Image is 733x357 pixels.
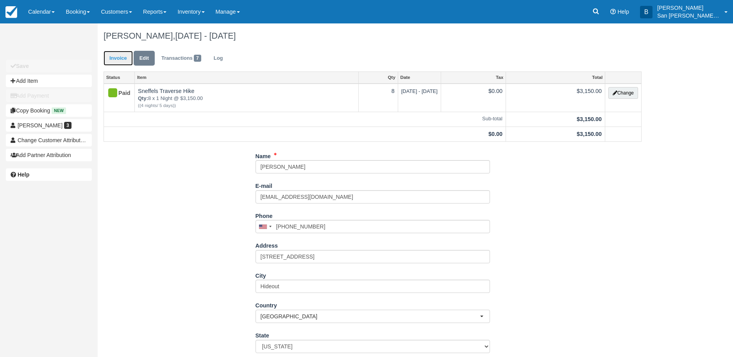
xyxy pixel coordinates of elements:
[194,55,201,62] span: 7
[104,72,134,83] a: Status
[52,107,66,114] span: New
[577,131,602,137] strong: $3,150.00
[6,149,92,161] button: Add Partner Attribution
[256,299,277,310] label: Country
[256,150,271,161] label: Name
[16,63,29,69] b: Save
[6,168,92,181] a: Help
[64,122,72,129] span: 3
[18,137,88,143] span: Change Customer Attribution
[261,312,480,320] span: [GEOGRAPHIC_DATA]
[6,119,92,132] a: [PERSON_NAME] 3
[104,31,642,41] h1: [PERSON_NAME],
[6,104,92,117] button: Copy Booking New
[256,220,274,233] div: United States: +1
[107,115,502,123] em: Sub-total
[506,84,605,112] td: $3,150.00
[104,51,133,66] a: Invoice
[359,72,398,83] a: Qty
[610,9,616,14] i: Help
[135,84,359,112] td: Sneffels Traverse Hike
[640,6,653,18] div: B
[657,12,720,20] p: San [PERSON_NAME] Hut Systems
[441,72,506,83] a: Tax
[488,131,502,137] strong: $0.00
[18,122,63,129] span: [PERSON_NAME]
[359,84,398,112] td: 8
[138,95,355,109] em: 8 x 1 Night @ $3,150.00
[657,4,720,12] p: [PERSON_NAME]
[135,72,358,83] a: Item
[208,51,229,66] a: Log
[175,31,236,41] span: [DATE] - [DATE]
[401,88,438,94] span: [DATE] - [DATE]
[6,75,92,87] button: Add Item
[107,87,125,100] div: Paid
[256,179,272,190] label: E-mail
[617,9,629,15] span: Help
[398,72,441,83] a: Date
[256,209,273,220] label: Phone
[138,102,355,109] em: ((4 nights/ 5 days))
[256,329,269,340] label: State
[6,134,92,146] button: Change Customer Attribution
[5,6,17,18] img: checkfront-main-nav-mini-logo.png
[256,310,490,323] button: [GEOGRAPHIC_DATA]
[506,72,605,83] a: Total
[608,87,638,99] button: Change
[256,269,266,280] label: City
[577,116,602,122] strong: $3,150.00
[18,171,29,178] b: Help
[6,89,92,102] button: Add Payment
[138,95,148,101] strong: Qty
[6,60,92,72] button: Save
[441,84,506,112] td: $0.00
[156,51,207,66] a: Transactions7
[256,239,278,250] label: Address
[134,51,155,66] a: Edit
